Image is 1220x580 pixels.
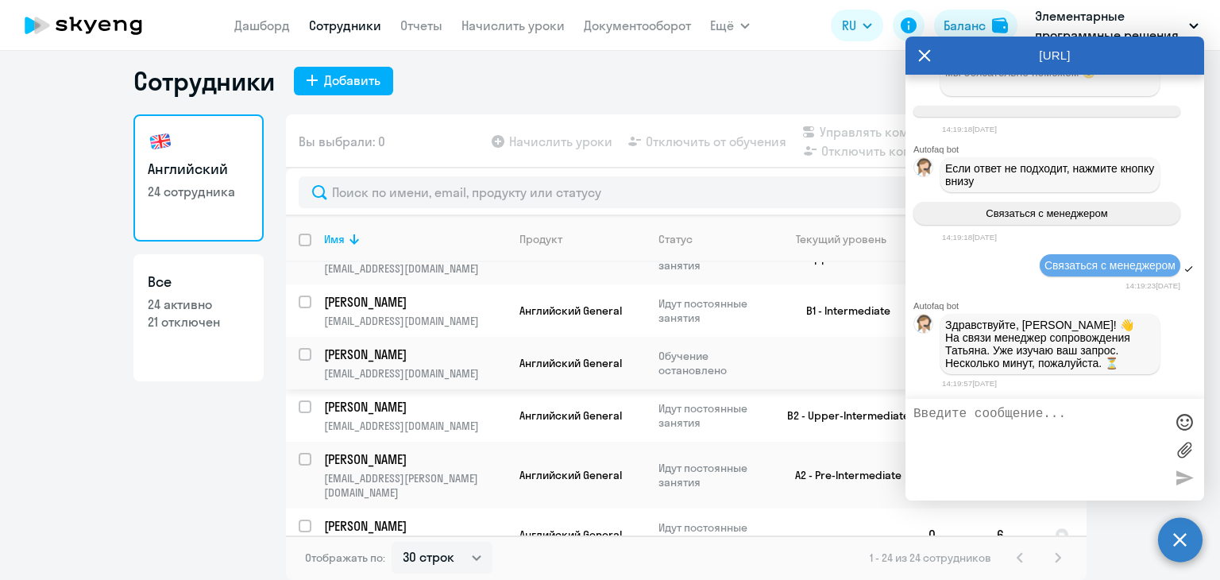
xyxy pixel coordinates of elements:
[710,16,734,35] span: Ещё
[768,442,916,508] td: A2 - Pre-Intermediate
[942,379,997,388] time: 14:19:57[DATE]
[461,17,565,33] a: Начислить уроки
[324,471,506,500] p: [EMAIL_ADDRESS][PERSON_NAME][DOMAIN_NAME]
[945,162,1157,188] span: Если ответ не подходит, нажмите кнопку внизу
[768,284,916,337] td: B1 - Intermediate
[916,508,984,561] td: 0
[324,450,504,468] p: [PERSON_NAME]
[305,551,385,565] span: Отображать по:
[710,10,750,41] button: Ещё
[324,261,506,276] p: [EMAIL_ADDRESS][DOMAIN_NAME]
[914,315,934,338] img: bot avatar
[986,207,1107,219] span: Связаться с менеджером
[914,158,934,181] img: bot avatar
[133,114,264,242] a: Английский24 сотрудника
[658,232,693,246] div: Статус
[324,346,506,363] a: [PERSON_NAME]
[148,296,249,313] p: 24 активно
[133,254,264,381] a: Все24 активно21 отключен
[324,398,504,416] p: [PERSON_NAME]
[934,10,1017,41] button: Балансbalance
[299,132,385,151] span: Вы выбрали: 0
[148,183,249,200] p: 24 сотрудника
[768,389,916,442] td: B2 - Upper-Intermediate
[1044,259,1176,272] span: Связаться с менеджером
[148,313,249,331] p: 21 отключен
[870,551,991,565] span: 1 - 24 из 24 сотрудников
[148,272,249,292] h3: Все
[658,349,767,377] p: Обучение остановлено
[324,314,506,328] p: [EMAIL_ADDRESS][DOMAIN_NAME]
[299,176,1074,208] input: Поиск по имени, email, продукту или статусу
[519,304,622,318] span: Английский General
[945,319,1155,369] p: Здравствуйте, [PERSON_NAME]! 👋 ﻿На связи менеджер сопровождения Татьяна. Уже изучаю ваш запрос. Н...
[519,468,622,482] span: Английский General
[984,508,1042,561] td: 6
[658,232,767,246] div: Статус
[234,17,290,33] a: Дашборд
[148,159,249,180] h3: Английский
[944,16,986,35] div: Баланс
[913,301,1204,311] div: Autofaq bot
[324,293,506,311] a: [PERSON_NAME]
[324,232,506,246] div: Имя
[831,10,883,41] button: RU
[400,17,442,33] a: Отчеты
[781,232,915,246] div: Текущий уровень
[294,67,393,95] button: Добавить
[324,232,345,246] div: Имя
[658,461,767,489] p: Идут постоянные занятия
[842,16,856,35] span: RU
[324,398,506,416] a: [PERSON_NAME]
[913,145,1204,154] div: Autofaq bot
[584,17,691,33] a: Документооборот
[133,65,275,97] h1: Сотрудники
[324,450,506,468] a: [PERSON_NAME]
[309,17,381,33] a: Сотрудники
[324,517,506,535] a: [PERSON_NAME]
[913,202,1180,225] button: Связаться с менеджером
[324,71,380,90] div: Добавить
[148,129,173,154] img: english
[519,528,622,542] span: Английский General
[519,232,645,246] div: Продукт
[796,232,886,246] div: Текущий уровень
[1027,6,1206,44] button: Элементарные программные решения, ЭЛЕМЕНТАРНЫЕ ПРОГРАММНЫЕ РЕШЕНИЯ, ООО
[324,293,504,311] p: [PERSON_NAME]
[324,517,504,535] p: [PERSON_NAME]
[1035,6,1183,44] p: Элементарные программные решения, ЭЛЕМЕНТАРНЫЕ ПРОГРАММНЫЕ РЕШЕНИЯ, ООО
[992,17,1008,33] img: balance
[1125,281,1180,290] time: 14:19:23[DATE]
[1172,438,1196,462] label: Лимит 10 файлов
[942,233,997,242] time: 14:19:18[DATE]
[324,419,506,433] p: [EMAIL_ADDRESS][DOMAIN_NAME]
[324,346,504,363] p: [PERSON_NAME]
[519,356,622,370] span: Английский General
[519,232,562,246] div: Продукт
[658,401,767,430] p: Идут постоянные занятия
[519,408,622,423] span: Английский General
[658,296,767,325] p: Идут постоянные занятия
[942,125,997,133] time: 14:19:18[DATE]
[658,520,767,549] p: Идут постоянные занятия
[324,366,506,381] p: [EMAIL_ADDRESS][DOMAIN_NAME]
